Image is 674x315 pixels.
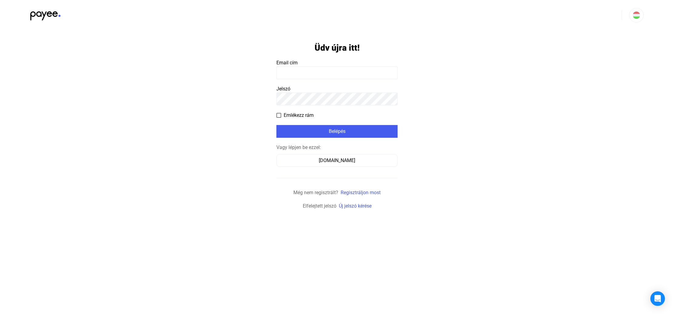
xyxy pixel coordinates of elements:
h1: Üdv újra itt! [315,42,360,53]
img: HU [633,12,640,19]
span: Még nem regisztrált? [293,190,338,195]
span: Email cím [276,60,298,66]
a: Új jelszó kérése [339,203,372,209]
button: Belépés [276,125,398,138]
span: Jelszó [276,86,290,92]
button: [DOMAIN_NAME] [276,154,398,167]
span: Emlékezz rám [284,112,314,119]
span: Elfelejtett jelszó [303,203,336,209]
a: Regisztráljon most [341,190,381,195]
img: black-payee-blue-dot.svg [30,8,61,20]
div: Vagy lépjen be ezzel: [276,144,398,151]
button: HU [629,8,644,22]
a: [DOMAIN_NAME] [276,157,398,163]
div: [DOMAIN_NAME] [279,157,395,164]
div: Open Intercom Messenger [650,291,665,306]
div: Belépés [278,128,396,135]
